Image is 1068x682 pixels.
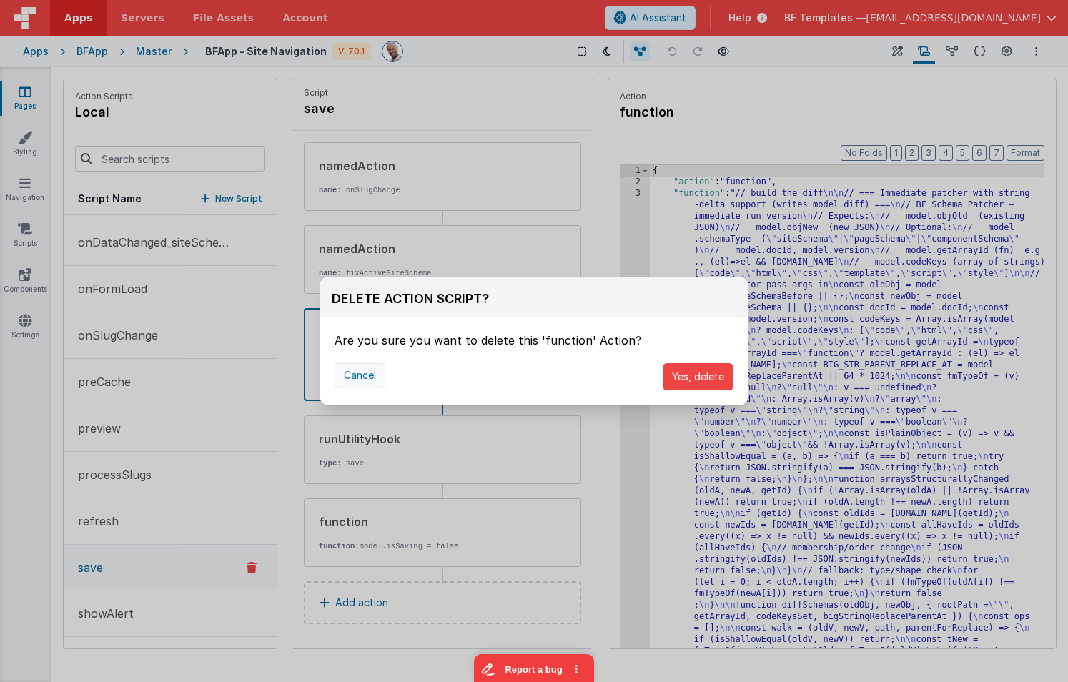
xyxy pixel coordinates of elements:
[332,289,489,309] div: DELETE ACTION SCRIPT?
[663,363,733,390] button: Yes, delete
[335,363,385,387] button: Cancel
[335,317,733,349] div: Are you sure you want to delete this 'function' Action?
